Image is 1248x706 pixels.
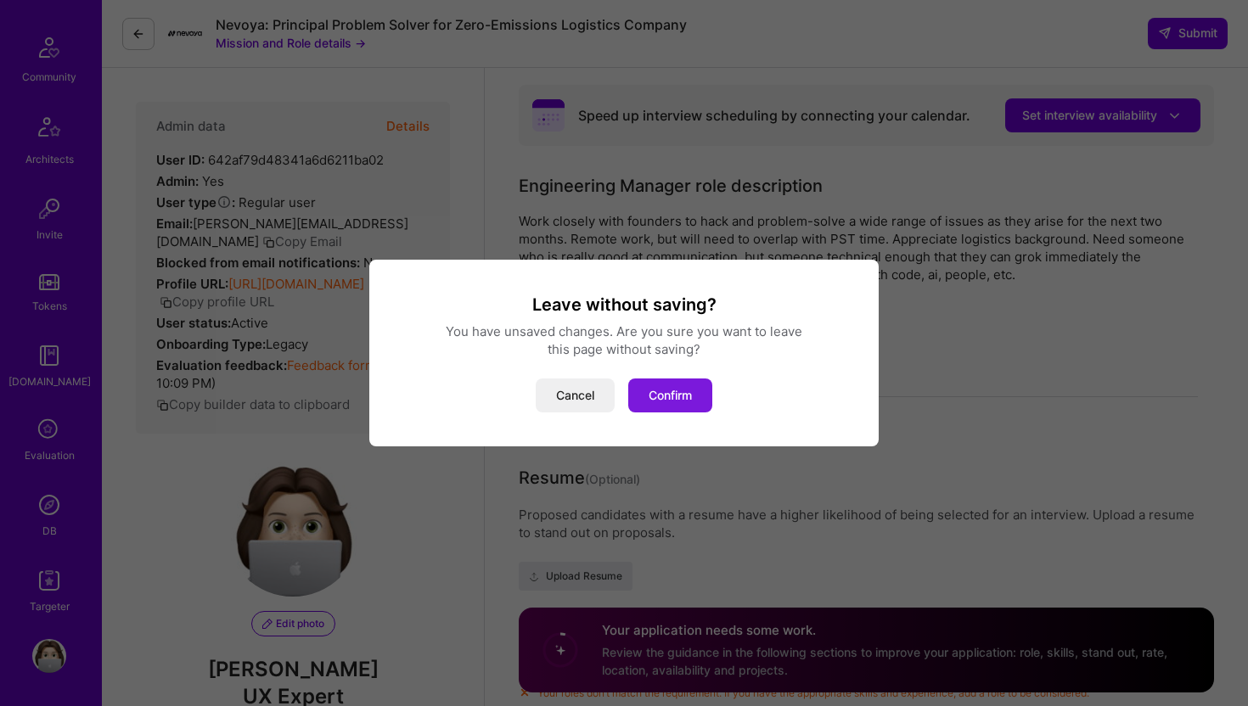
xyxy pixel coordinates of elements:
div: this page without saving? [390,340,858,358]
div: modal [369,260,879,446]
div: You have unsaved changes. Are you sure you want to leave [390,322,858,340]
button: Confirm [628,378,712,412]
h3: Leave without saving? [390,294,858,316]
button: Cancel [536,378,615,412]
